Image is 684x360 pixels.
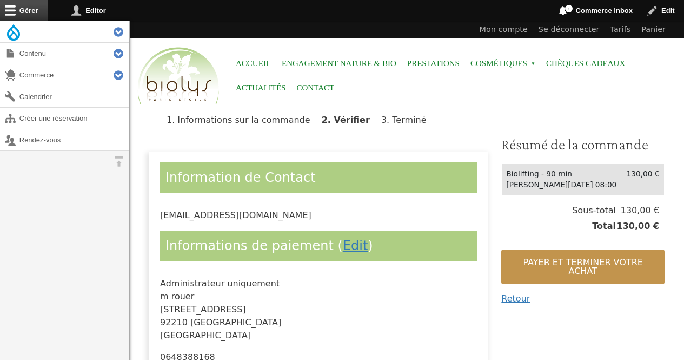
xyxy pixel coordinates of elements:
div: Biolifting - 90 min [506,168,617,180]
span: [GEOGRAPHIC_DATA] [160,330,251,341]
li: Terminé [381,115,435,125]
td: 130,00 € [622,163,664,195]
span: m [160,291,169,302]
a: Panier [636,21,671,38]
a: Retour [501,293,530,304]
span: rouer [171,291,195,302]
span: Information de Contact [165,170,316,185]
a: Chèques cadeaux [546,51,625,76]
span: 130,00 € [616,220,659,233]
span: 1 [565,4,573,13]
time: [PERSON_NAME][DATE] 08:00 [506,180,616,189]
span: Sous-total [572,204,616,217]
button: Orientation horizontale [108,151,129,172]
span: Total [592,220,616,233]
li: Informations sur la commande [167,115,319,125]
a: Accueil [236,51,271,76]
span: Cosmétiques [470,51,535,76]
button: Payer et terminer votre achat [501,250,665,284]
a: Edit [343,238,368,253]
h3: Résumé de la commande [501,135,665,154]
a: Engagement Nature & Bio [282,51,396,76]
span: [GEOGRAPHIC_DATA] [190,317,281,328]
span: Informations de paiement ( ) [165,238,373,253]
a: Prestations [407,51,460,76]
li: Vérifier [322,115,378,125]
a: Mon compte [474,21,533,38]
span: » [531,62,535,66]
header: Entête du site [130,21,684,114]
span: 92210 [160,317,188,328]
a: Contact [297,76,335,100]
a: Se déconnecter [533,21,605,38]
a: Actualités [236,76,286,100]
span: 130,00 € [616,204,659,217]
img: Accueil [135,45,222,107]
a: Tarifs [605,21,636,38]
div: [EMAIL_ADDRESS][DOMAIN_NAME] [160,209,477,222]
span: [STREET_ADDRESS] [160,304,246,315]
